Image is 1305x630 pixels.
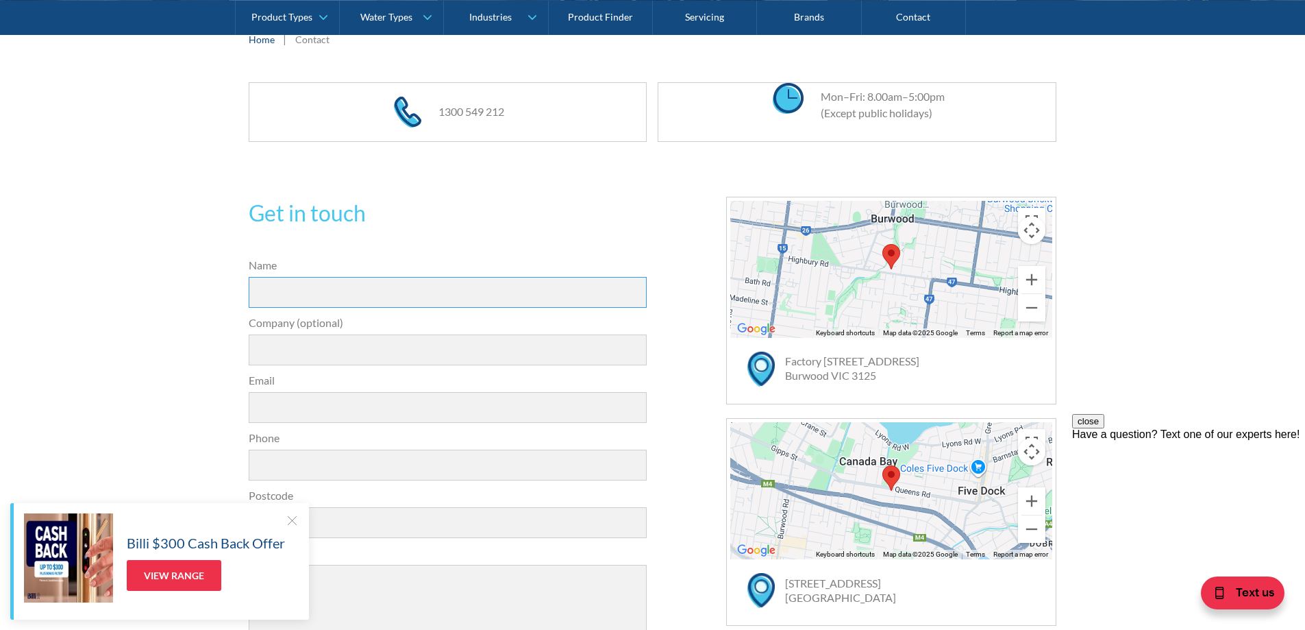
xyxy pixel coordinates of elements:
[438,105,504,118] a: 1300 549 212
[1072,414,1305,579] iframe: podium webchat widget prompt
[883,550,958,558] span: Map data ©2025 Google
[127,533,285,553] h5: Billi $300 Cash Back Offer
[993,329,1048,337] a: Report a map error
[734,542,779,559] img: Google
[295,32,330,47] div: Contact
[360,11,412,23] div: Water Types
[785,577,896,604] a: [STREET_ADDRESS][GEOGRAPHIC_DATA]
[966,550,985,558] a: Terms (opens in new tab)
[251,11,312,23] div: Product Types
[1018,266,1045,293] button: Zoom in
[1018,294,1045,322] button: Zoom out
[282,31,288,47] div: |
[734,320,779,338] img: Google
[816,550,875,559] button: Keyboard shortcuts
[1018,429,1045,457] button: Toggle fullscreen view
[747,573,775,608] img: map marker icon
[785,354,919,382] a: Factory [STREET_ADDRESS]Burwood VIC 3125
[1018,487,1045,515] button: Zoom in
[1018,217,1045,244] button: Map camera controls
[249,430,647,446] label: Phone
[882,244,900,269] div: Map pin
[249,487,647,504] label: Postcode
[394,97,421,128] img: phone icon
[882,465,900,491] div: Map pin
[249,197,647,230] h2: Get in touch
[747,352,775,387] img: map marker icon
[249,372,647,389] label: Email
[249,545,647,561] label: Message
[883,329,958,337] span: Map data ©2025 Google
[734,320,779,338] a: Open this area in Google Maps (opens a new window)
[1018,516,1045,543] button: Zoom out
[966,329,985,337] a: Terms (opens in new tab)
[734,542,779,559] a: Open this area in Google Maps (opens a new window)
[249,32,275,47] a: Home
[1018,208,1045,235] button: Toggle fullscreen view
[249,315,647,331] label: Company (optional)
[127,560,221,591] a: View Range
[773,83,804,114] img: clock icon
[816,328,875,338] button: Keyboard shortcuts
[1168,561,1305,630] iframe: podium webchat widget bubble
[24,513,113,603] img: Billi $300 Cash Back Offer
[807,88,945,121] div: Mon–Fri: 8.00am–5:00pm (Except public holidays)
[993,550,1048,558] a: Report a map error
[1018,438,1045,465] button: Map camera controls
[249,257,647,274] label: Name
[469,11,512,23] div: Industries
